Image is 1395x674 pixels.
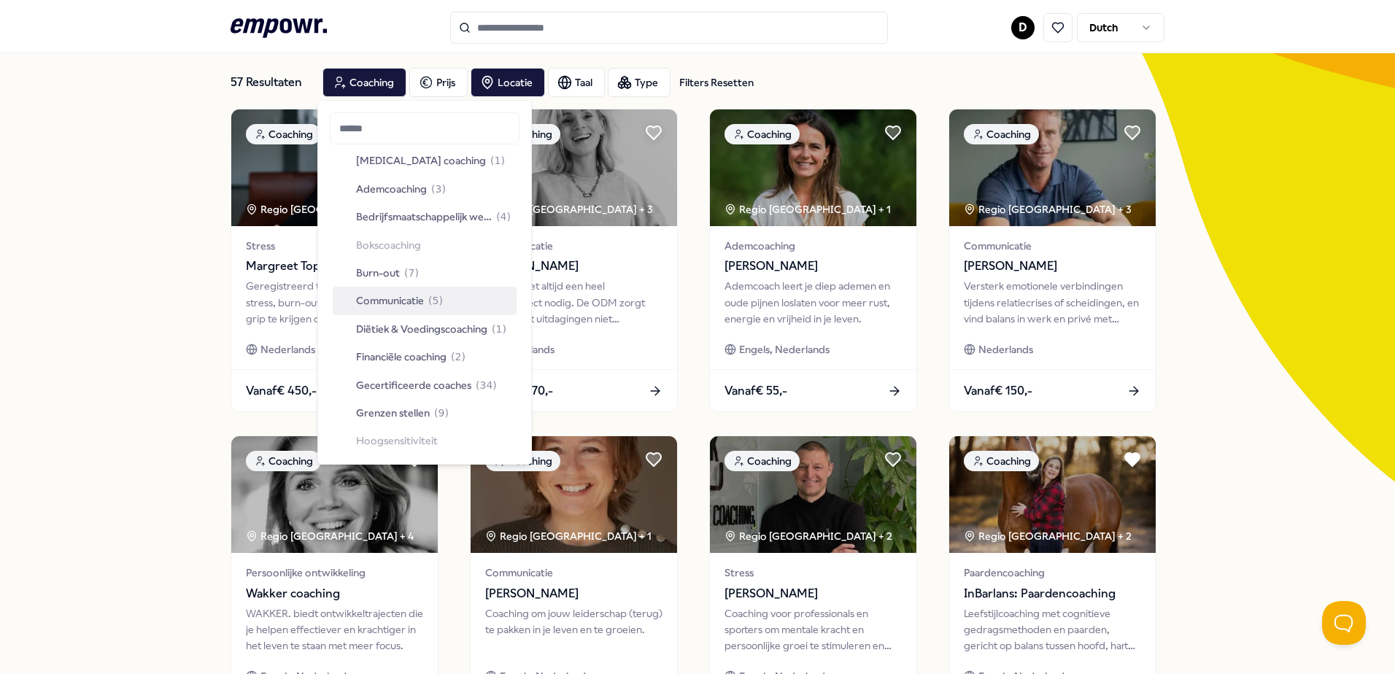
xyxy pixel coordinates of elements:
[485,528,652,544] div: Regio [GEOGRAPHIC_DATA] + 1
[496,209,511,225] span: ( 4 )
[724,124,800,144] div: Coaching
[231,436,438,553] img: package image
[470,109,678,412] a: package imageCoachingRegio [GEOGRAPHIC_DATA] + 3Communicatie[PERSON_NAME]Je hebt niet altijd een ...
[964,238,1141,254] span: Communicatie
[231,109,438,226] img: package image
[428,293,443,309] span: ( 5 )
[356,349,447,365] span: Financiële coaching
[356,293,424,309] span: Communicatie
[246,381,317,400] span: Vanaf € 450,-
[485,565,662,581] span: Communicatie
[434,405,449,421] span: ( 9 )
[356,377,471,393] span: Gecertificeerde coaches
[964,381,1032,400] span: Vanaf € 150,-
[471,436,677,553] img: package image
[964,565,1141,581] span: Paardencoaching
[949,436,1156,553] img: package image
[964,278,1141,327] div: Versterk emotionele verbindingen tijdens relatiecrises of scheidingen, en vind balans in werk en ...
[485,605,662,654] div: Coaching om jouw leiderschap (terug) te pakken in je leven en te groeien.
[485,257,662,276] span: [PERSON_NAME]
[404,265,419,281] span: ( 7 )
[978,341,1033,357] span: Nederlands
[724,565,902,581] span: Stress
[356,209,492,225] span: Bedrijfsmaatschappelijk werk
[964,528,1132,544] div: Regio [GEOGRAPHIC_DATA] + 2
[724,584,902,603] span: [PERSON_NAME]
[246,605,423,654] div: WAKKER. biedt ontwikkeltrajecten die je helpen effectiever en krachtiger in het leven te staan me...
[471,109,677,226] img: package image
[724,201,891,217] div: Regio [GEOGRAPHIC_DATA] + 1
[679,74,754,90] div: Filters Resetten
[231,68,311,97] div: 57 Resultaten
[246,257,423,276] span: Margreet Top
[485,201,653,217] div: Regio [GEOGRAPHIC_DATA] + 3
[356,152,486,168] span: [MEDICAL_DATA] coaching
[964,124,1039,144] div: Coaching
[485,584,662,603] span: [PERSON_NAME]
[246,201,412,217] div: Regio [GEOGRAPHIC_DATA] + 1
[485,278,662,327] div: Je hebt niet altijd een heel coachtraject nodig. De ODM zorgt ervoor dat uitdagingen niet complex...
[322,68,406,97] button: Coaching
[709,109,917,412] a: package imageCoachingRegio [GEOGRAPHIC_DATA] + 1Ademcoaching[PERSON_NAME]Ademcoach leert je diep ...
[608,68,671,97] button: Type
[964,584,1141,603] span: InBarlans: Paardencoaching
[231,109,438,412] a: package imageCoachingRegio [GEOGRAPHIC_DATA] + 1StressMargreet TopGeregistreerd therapeut helpt b...
[246,238,423,254] span: Stress
[724,257,902,276] span: [PERSON_NAME]
[431,181,446,197] span: ( 3 )
[710,436,916,553] img: package image
[964,257,1141,276] span: [PERSON_NAME]
[724,451,800,471] div: Coaching
[409,68,468,97] button: Prijs
[739,341,830,357] span: Engels, Nederlands
[260,341,315,357] span: Nederlands
[246,278,423,327] div: Geregistreerd therapeut helpt bij stress, burn-out en AD(H)D om weer grip te krijgen op gedachten...
[485,238,662,254] span: Communicatie
[356,405,430,421] span: Grenzen stellen
[330,153,519,457] div: Suggestions
[724,381,787,400] span: Vanaf € 55,-
[356,181,427,197] span: Ademcoaching
[246,124,321,144] div: Coaching
[948,109,1156,412] a: package imageCoachingRegio [GEOGRAPHIC_DATA] + 3Communicatie[PERSON_NAME]Versterk emotionele verb...
[949,109,1156,226] img: package image
[246,584,423,603] span: Wakker coaching
[490,152,505,168] span: ( 1 )
[451,349,465,365] span: ( 2 )
[964,201,1132,217] div: Regio [GEOGRAPHIC_DATA] + 3
[471,68,545,97] button: Locatie
[356,321,487,337] span: Diëtiek & Voedingscoaching
[492,321,506,337] span: ( 1 )
[246,528,414,544] div: Regio [GEOGRAPHIC_DATA] + 4
[476,377,497,393] span: ( 34 )
[450,12,888,44] input: Search for products, categories or subcategories
[724,278,902,327] div: Ademcoach leert je diep ademen en oude pijnen loslaten voor meer rust, energie en vrijheid in je ...
[548,68,605,97] button: Taal
[1322,601,1366,645] iframe: Help Scout Beacon - Open
[724,238,902,254] span: Ademcoaching
[356,265,400,281] span: Burn-out
[710,109,916,226] img: package image
[724,605,902,654] div: Coaching voor professionals en sporters om mentale kracht en persoonlijke groei te stimuleren en ...
[724,528,892,544] div: Regio [GEOGRAPHIC_DATA] + 2
[1011,16,1035,39] button: D
[246,565,423,581] span: Persoonlijke ontwikkeling
[964,605,1141,654] div: Leefstijlcoaching met cognitieve gedragsmethoden en paarden, gericht op balans tussen hoofd, hart...
[964,451,1039,471] div: Coaching
[246,451,321,471] div: Coaching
